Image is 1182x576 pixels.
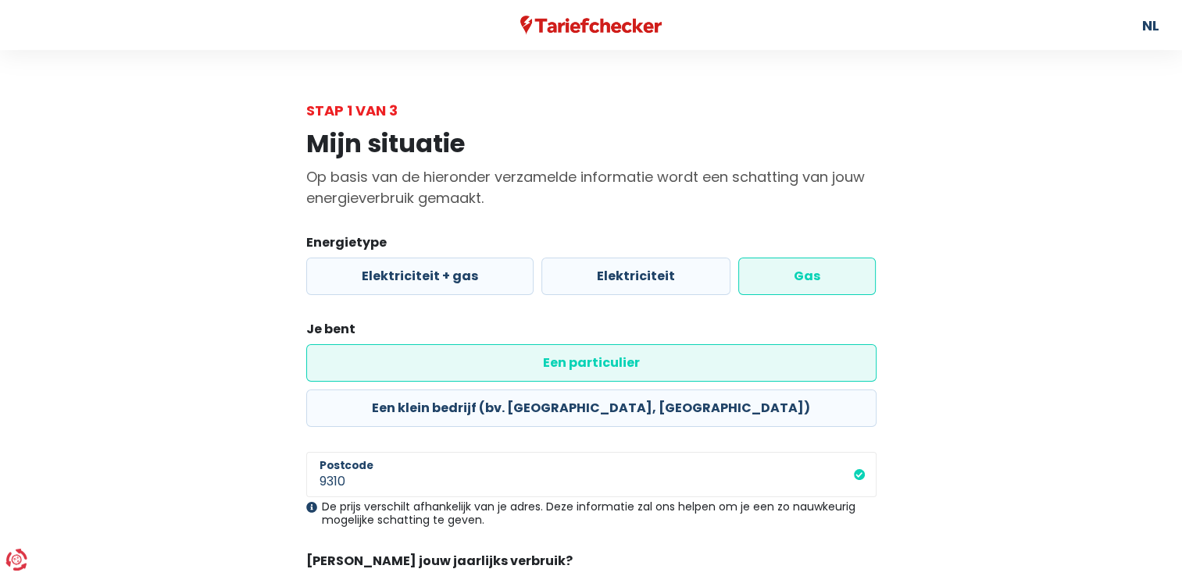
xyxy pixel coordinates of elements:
label: Een particulier [306,344,877,382]
label: Elektriciteit [541,258,730,295]
label: Gas [738,258,876,295]
legend: Je bent [306,320,877,344]
div: De prijs verschilt afhankelijk van je adres. Deze informatie zal ons helpen om je een zo nauwkeur... [306,500,877,527]
label: Een klein bedrijf (bv. [GEOGRAPHIC_DATA], [GEOGRAPHIC_DATA]) [306,389,877,427]
input: 1000 [306,452,877,497]
p: Op basis van de hieronder verzamelde informatie wordt een schatting van jouw energieverbruik gema... [306,166,877,208]
div: Stap 1 van 3 [306,100,877,121]
label: Elektriciteit + gas [306,258,534,295]
h1: Mijn situatie [306,129,877,158]
img: Tariefchecker logo [520,16,662,35]
legend: [PERSON_NAME] jouw jaarlijks verbruik? [306,552,877,576]
legend: Energietype [306,233,877,258]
